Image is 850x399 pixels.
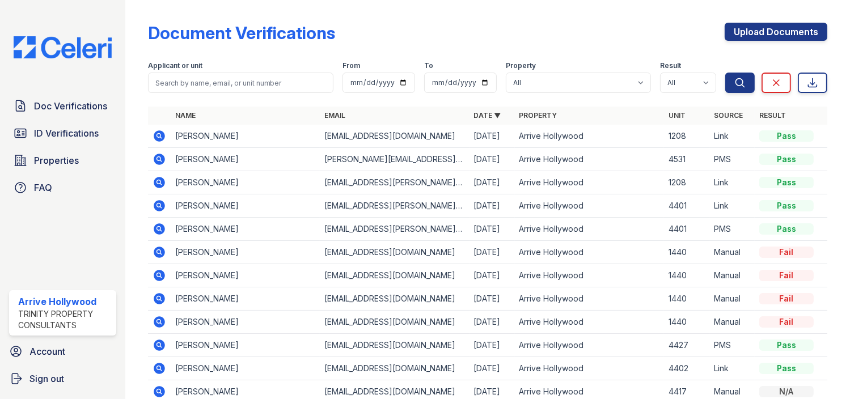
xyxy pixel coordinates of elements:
[320,194,470,218] td: [EMAIL_ADDRESS][PERSON_NAME][DOMAIN_NAME]
[342,61,360,70] label: From
[9,149,116,172] a: Properties
[171,264,320,287] td: [PERSON_NAME]
[664,357,709,380] td: 4402
[171,171,320,194] td: [PERSON_NAME]
[474,111,501,120] a: Date ▼
[515,171,665,194] td: Arrive Hollywood
[171,148,320,171] td: [PERSON_NAME]
[470,171,515,194] td: [DATE]
[29,372,64,385] span: Sign out
[324,111,345,120] a: Email
[320,148,470,171] td: [PERSON_NAME][EMAIL_ADDRESS][DOMAIN_NAME]
[5,36,121,58] img: CE_Logo_Blue-a8612792a0a2168367f1c8372b55b34899dd931a85d93a1a3d3e32e68fde9ad4.png
[515,218,665,241] td: Arrive Hollywood
[470,241,515,264] td: [DATE]
[664,334,709,357] td: 4427
[171,194,320,218] td: [PERSON_NAME]
[470,148,515,171] td: [DATE]
[664,264,709,287] td: 1440
[709,171,755,194] td: Link
[759,200,814,211] div: Pass
[664,171,709,194] td: 1208
[515,125,665,148] td: Arrive Hollywood
[515,264,665,287] td: Arrive Hollywood
[34,154,79,167] span: Properties
[519,111,557,120] a: Property
[18,295,112,308] div: Arrive Hollywood
[664,241,709,264] td: 1440
[320,125,470,148] td: [EMAIL_ADDRESS][DOMAIN_NAME]
[709,264,755,287] td: Manual
[29,345,65,358] span: Account
[470,125,515,148] td: [DATE]
[171,287,320,311] td: [PERSON_NAME]
[759,316,814,328] div: Fail
[171,311,320,334] td: [PERSON_NAME]
[759,386,814,397] div: N/A
[664,218,709,241] td: 4401
[470,311,515,334] td: [DATE]
[515,311,665,334] td: Arrive Hollywood
[709,287,755,311] td: Manual
[759,293,814,304] div: Fail
[5,367,121,390] a: Sign out
[709,125,755,148] td: Link
[709,357,755,380] td: Link
[470,287,515,311] td: [DATE]
[171,241,320,264] td: [PERSON_NAME]
[759,154,814,165] div: Pass
[709,311,755,334] td: Manual
[470,357,515,380] td: [DATE]
[171,334,320,357] td: [PERSON_NAME]
[148,73,334,93] input: Search by name, email, or unit number
[759,223,814,235] div: Pass
[171,218,320,241] td: [PERSON_NAME]
[470,194,515,218] td: [DATE]
[320,218,470,241] td: [EMAIL_ADDRESS][PERSON_NAME][DOMAIN_NAME]
[320,241,470,264] td: [EMAIL_ADDRESS][DOMAIN_NAME]
[759,339,814,351] div: Pass
[9,176,116,199] a: FAQ
[515,334,665,357] td: Arrive Hollywood
[34,126,99,140] span: ID Verifications
[660,61,681,70] label: Result
[171,125,320,148] td: [PERSON_NAME]
[725,23,827,41] a: Upload Documents
[515,241,665,264] td: Arrive Hollywood
[34,181,52,194] span: FAQ
[515,287,665,311] td: Arrive Hollywood
[515,194,665,218] td: Arrive Hollywood
[709,148,755,171] td: PMS
[470,264,515,287] td: [DATE]
[320,334,470,357] td: [EMAIL_ADDRESS][DOMAIN_NAME]
[709,241,755,264] td: Manual
[709,194,755,218] td: Link
[664,148,709,171] td: 4531
[709,218,755,241] td: PMS
[759,130,814,142] div: Pass
[171,357,320,380] td: [PERSON_NAME]
[515,357,665,380] td: Arrive Hollywood
[669,111,686,120] a: Unit
[320,264,470,287] td: [EMAIL_ADDRESS][DOMAIN_NAME]
[515,148,665,171] td: Arrive Hollywood
[759,270,814,281] div: Fail
[320,171,470,194] td: [EMAIL_ADDRESS][PERSON_NAME][PERSON_NAME][DOMAIN_NAME]
[759,177,814,188] div: Pass
[320,287,470,311] td: [EMAIL_ADDRESS][DOMAIN_NAME]
[759,247,814,258] div: Fail
[148,61,202,70] label: Applicant or unit
[18,308,112,331] div: Trinity Property Consultants
[424,61,433,70] label: To
[470,334,515,357] td: [DATE]
[320,311,470,334] td: [EMAIL_ADDRESS][DOMAIN_NAME]
[175,111,196,120] a: Name
[470,218,515,241] td: [DATE]
[714,111,743,120] a: Source
[664,194,709,218] td: 4401
[320,357,470,380] td: [EMAIL_ADDRESS][DOMAIN_NAME]
[664,287,709,311] td: 1440
[759,111,786,120] a: Result
[9,95,116,117] a: Doc Verifications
